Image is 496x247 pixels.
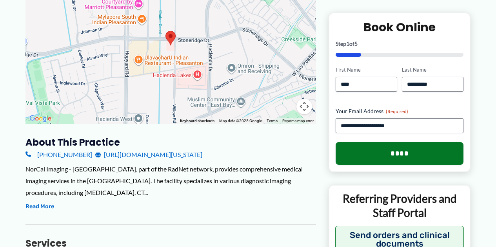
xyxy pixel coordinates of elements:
[296,99,312,114] button: Map camera controls
[402,66,463,74] label: Last Name
[180,118,214,124] button: Keyboard shortcuts
[25,136,316,148] h3: About this practice
[25,149,92,160] a: [PHONE_NUMBER]
[25,163,316,198] div: NorCal Imaging - [GEOGRAPHIC_DATA], part of the RadNet network, provides comprehensive medical im...
[336,107,464,115] label: Your Email Address
[336,66,397,74] label: First Name
[27,114,53,124] a: Open this area in Google Maps (opens a new window)
[219,119,262,123] span: Map data ©2025 Google
[282,119,314,123] a: Report a map error
[336,20,464,35] h2: Book Online
[336,41,464,47] p: Step of
[27,114,53,124] img: Google
[335,191,464,220] p: Referring Providers and Staff Portal
[95,149,202,160] a: [URL][DOMAIN_NAME][US_STATE]
[346,40,349,47] span: 1
[354,40,358,47] span: 5
[386,108,408,114] span: (Required)
[267,119,278,123] a: Terms (opens in new tab)
[25,202,54,211] button: Read More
